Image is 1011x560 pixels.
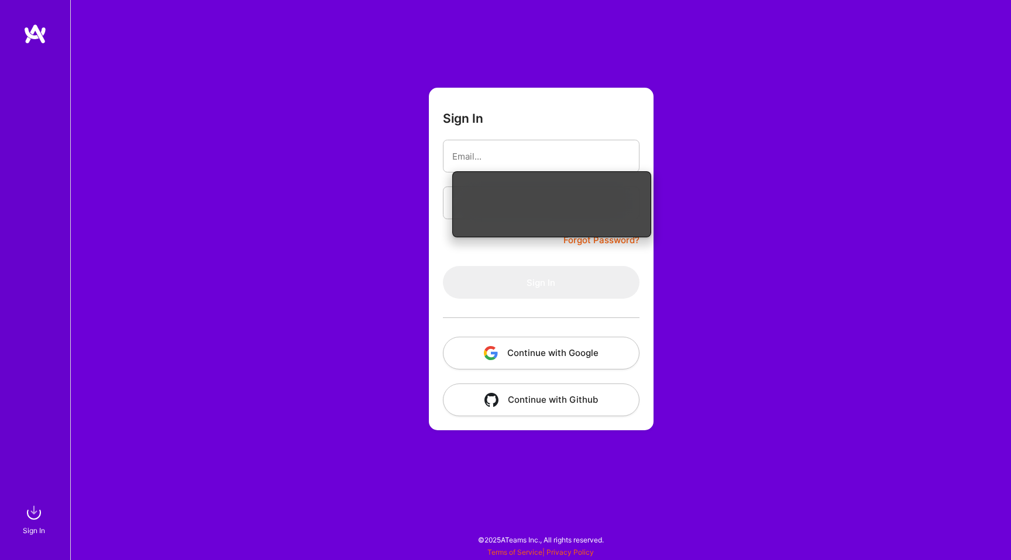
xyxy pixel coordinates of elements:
a: Privacy Policy [546,548,594,556]
a: Forgot Password? [563,233,639,247]
span: | [487,548,594,556]
button: Continue with Google [443,337,639,369]
button: Sign In [443,266,639,299]
a: Terms of Service [487,548,542,556]
img: icon [484,393,498,407]
img: logo [23,23,47,44]
input: Email... [452,141,630,171]
button: Continue with Github [443,383,639,416]
h3: Sign In [443,111,483,126]
img: sign in [22,501,46,524]
img: icon [484,346,498,360]
a: sign inSign In [25,501,46,537]
div: Sign In [23,524,45,537]
div: © 2025 ATeams Inc., All rights reserved. [70,525,1011,554]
